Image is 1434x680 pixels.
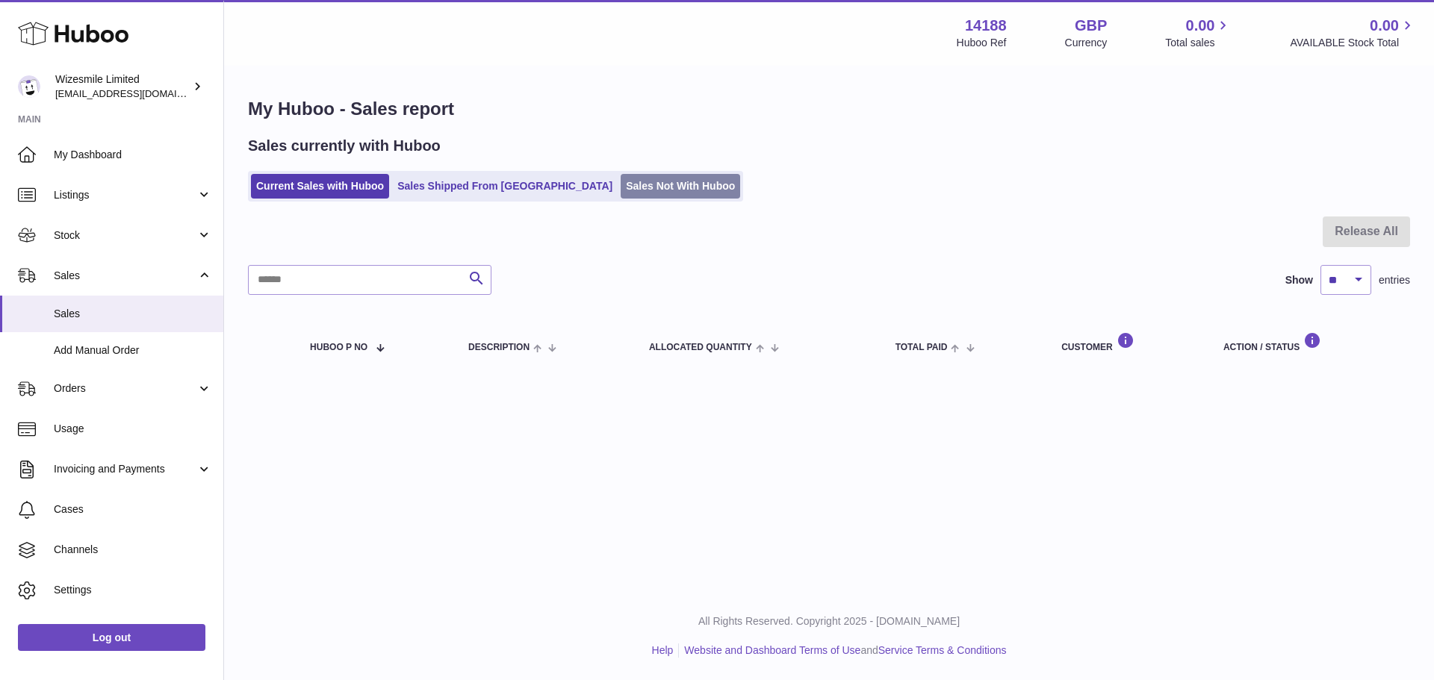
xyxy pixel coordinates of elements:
span: 0.00 [1370,16,1399,36]
img: internalAdmin-14188@internal.huboo.com [18,75,40,98]
span: Stock [54,228,196,243]
span: entries [1379,273,1410,287]
div: Huboo Ref [957,36,1007,50]
strong: 14188 [965,16,1007,36]
span: Listings [54,188,196,202]
a: Sales Shipped From [GEOGRAPHIC_DATA] [392,174,618,199]
a: 0.00 AVAILABLE Stock Total [1290,16,1416,50]
a: Website and Dashboard Terms of Use [684,644,860,656]
span: Invoicing and Payments [54,462,196,476]
div: Customer [1061,332,1194,352]
div: Action / Status [1223,332,1395,352]
span: Settings [54,583,212,597]
h2: Sales currently with Huboo [248,136,441,156]
div: Wizesmile Limited [55,72,190,101]
span: Channels [54,543,212,557]
a: Service Terms & Conditions [878,644,1007,656]
li: and [679,643,1006,658]
span: Sales [54,307,212,321]
span: My Dashboard [54,148,212,162]
a: Sales Not With Huboo [621,174,740,199]
span: Description [468,343,530,352]
span: Sales [54,269,196,283]
span: Usage [54,422,212,436]
span: 0.00 [1186,16,1215,36]
a: Help [652,644,674,656]
span: Orders [54,381,196,396]
p: All Rights Reserved. Copyright 2025 - [DOMAIN_NAME] [236,614,1422,628]
span: Total paid [896,343,948,352]
span: [EMAIL_ADDRESS][DOMAIN_NAME] [55,87,220,99]
strong: GBP [1075,16,1107,36]
span: Total sales [1165,36,1232,50]
a: Current Sales with Huboo [251,174,389,199]
span: Add Manual Order [54,343,212,358]
a: Log out [18,624,205,651]
h1: My Huboo - Sales report [248,97,1410,121]
span: Huboo P no [310,343,367,352]
span: Cases [54,502,212,517]
span: ALLOCATED Quantity [649,343,752,352]
span: AVAILABLE Stock Total [1290,36,1416,50]
div: Currency [1065,36,1108,50]
a: 0.00 Total sales [1165,16,1232,50]
label: Show [1285,273,1313,287]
